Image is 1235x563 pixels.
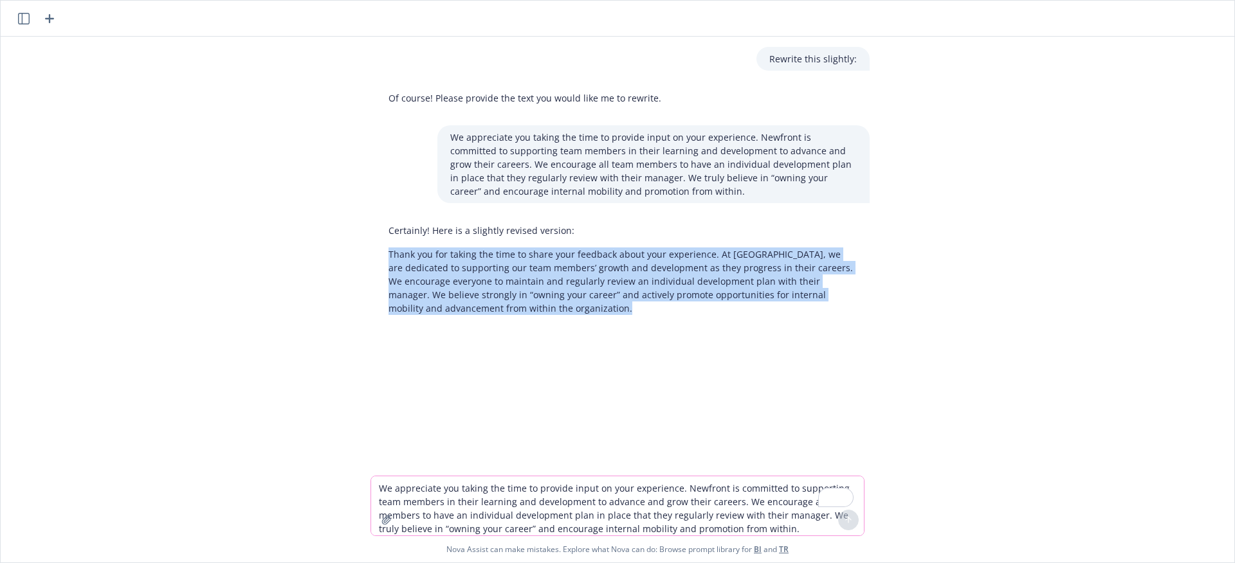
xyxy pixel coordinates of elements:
[446,536,789,562] span: Nova Assist can make mistakes. Explore what Nova can do: Browse prompt library for and
[389,91,661,105] p: Of course! Please provide the text you would like me to rewrite.
[389,224,857,237] p: Certainly! Here is a slightly revised version:
[371,476,864,535] textarea: To enrich screen reader interactions, please activate Accessibility in Grammarly extension settings
[450,130,857,198] p: We appreciate you taking the time to provide input on your experience. Newfront is committed to s...
[779,544,789,555] a: TR
[389,247,857,315] p: Thank you for taking the time to share your feedback about your experience. At [GEOGRAPHIC_DATA],...
[754,544,762,555] a: BI
[769,52,857,66] p: Rewrite this slightly:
